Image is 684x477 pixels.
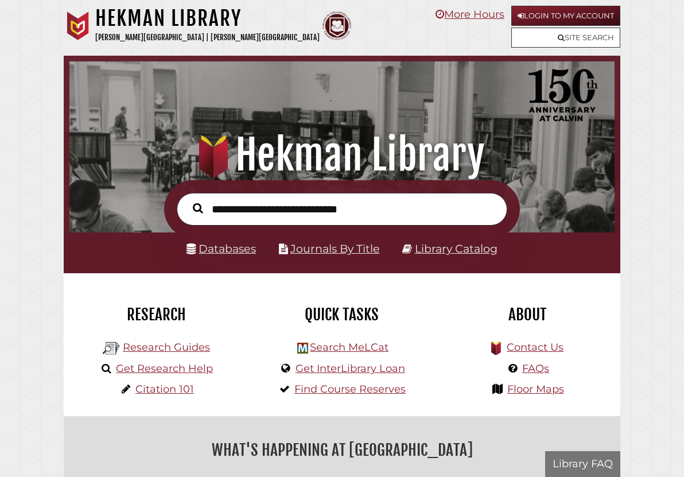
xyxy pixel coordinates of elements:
a: Site Search [511,28,620,48]
a: Find Course Reserves [294,383,406,395]
a: Databases [186,242,256,255]
h2: What's Happening at [GEOGRAPHIC_DATA] [72,437,612,463]
a: Floor Maps [507,383,564,395]
h2: Research [72,305,240,324]
a: Get Research Help [116,362,213,375]
a: Library Catalog [415,242,498,255]
a: Journals By Title [290,242,380,255]
a: Contact Us [507,341,563,354]
a: Login to My Account [511,6,620,26]
a: FAQs [522,362,549,375]
a: Get InterLibrary Loan [296,362,405,375]
img: Hekman Library Logo [297,343,308,354]
h2: About [444,305,612,324]
i: Search [193,203,203,214]
h1: Hekman Library [95,6,320,31]
h2: Quick Tasks [258,305,426,324]
img: Calvin University [64,11,92,40]
a: Search MeLCat [310,341,388,354]
p: [PERSON_NAME][GEOGRAPHIC_DATA] | [PERSON_NAME][GEOGRAPHIC_DATA] [95,31,320,44]
a: Research Guides [123,341,210,354]
a: Citation 101 [135,383,194,395]
img: Hekman Library Logo [103,340,120,357]
button: Search [187,200,209,216]
img: Calvin Theological Seminary [322,11,351,40]
h1: Hekman Library [80,130,604,180]
a: More Hours [436,8,504,21]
